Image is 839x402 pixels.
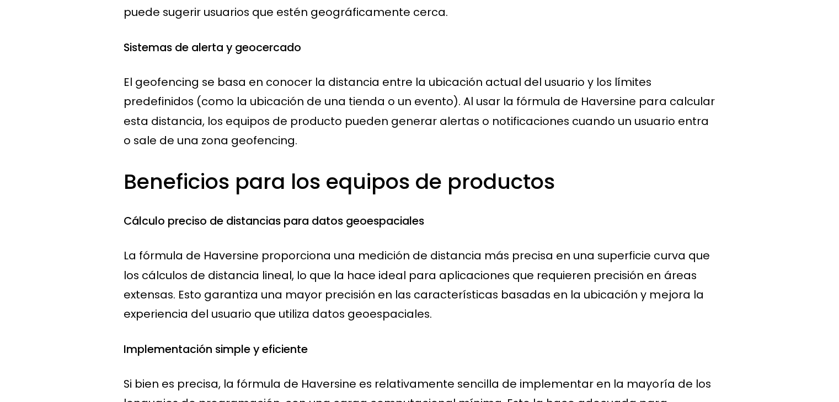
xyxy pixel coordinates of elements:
[124,40,301,55] font: Sistemas de alerta y geocercado
[124,248,712,322] font: La fórmula de Haversine proporciona una medición de distancia más precisa en una superficie curva...
[124,341,308,357] font: Implementación simple y eficiente
[124,213,424,229] font: Cálculo preciso de distancias para datos geoespaciales
[124,74,717,148] font: El geofencing se basa en conocer la distancia entre la ubicación actual del usuario y los límites...
[124,167,555,196] font: Beneficios para los equipos de productos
